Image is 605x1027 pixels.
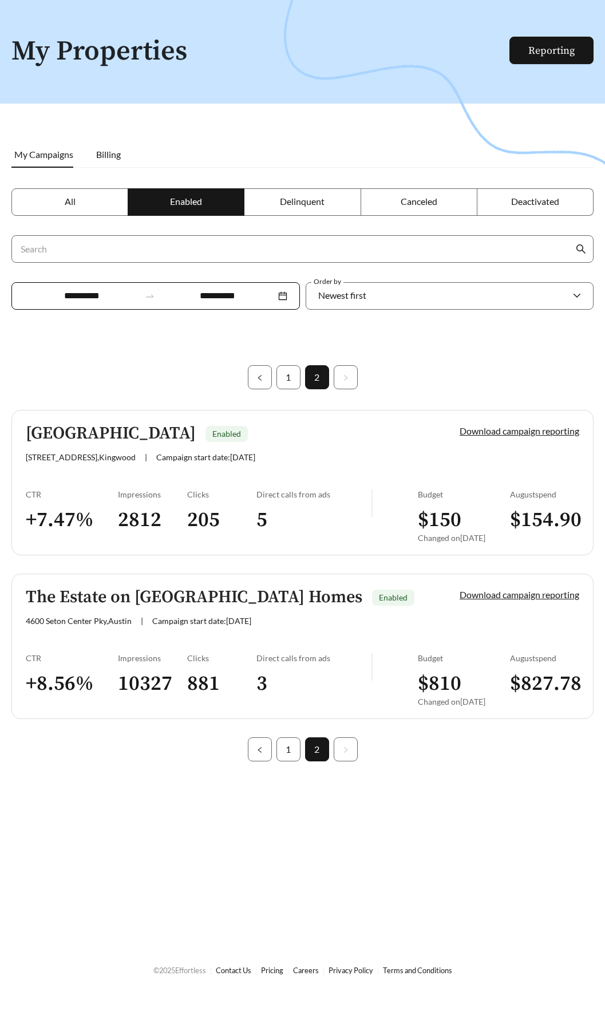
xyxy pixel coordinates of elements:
a: Download campaign reporting [460,589,579,600]
div: August spend [510,489,579,499]
h3: 205 [187,507,256,533]
span: left [256,746,263,753]
span: [STREET_ADDRESS] , Kingwood [26,452,136,462]
span: All [65,196,76,207]
h3: $ 154.90 [510,507,579,533]
div: Impressions [118,653,187,663]
span: Billing [96,149,121,160]
h3: $ 810 [418,671,510,697]
span: Canceled [401,196,437,207]
div: Clicks [187,489,256,499]
a: 2 [306,738,329,761]
button: right [334,365,358,389]
div: Changed on [DATE] [418,697,510,706]
h3: + 8.56 % [26,671,118,697]
a: [GEOGRAPHIC_DATA]Enabled[STREET_ADDRESS],Kingwood|Campaign start date:[DATE]Download campaign rep... [11,410,594,555]
span: to [145,291,155,301]
div: Direct calls from ads [256,489,371,499]
li: 2 [305,737,329,761]
div: August spend [510,653,579,663]
img: line [371,653,373,681]
div: CTR [26,653,118,663]
h3: $ 150 [418,507,510,533]
span: | [141,616,143,626]
span: Newest first [318,290,366,301]
span: Campaign start date: [DATE] [156,452,255,462]
li: 1 [276,737,300,761]
div: Budget [418,489,510,499]
h3: 10327 [118,671,187,697]
h3: + 7.47 % [26,507,118,533]
span: Enabled [170,196,202,207]
h5: The Estate on [GEOGRAPHIC_DATA] Homes [26,588,362,607]
span: search [576,244,586,254]
h3: 881 [187,671,256,697]
div: Clicks [187,653,256,663]
span: left [256,374,263,381]
span: Enabled [212,429,241,439]
div: Impressions [118,489,187,499]
span: Campaign start date: [DATE] [152,616,251,626]
span: My Campaigns [14,149,73,160]
li: Next Page [334,365,358,389]
h3: 3 [256,671,371,697]
span: right [342,746,349,753]
a: Download campaign reporting [460,425,579,436]
a: 2 [306,366,329,389]
span: Delinquent [280,196,325,207]
h3: $ 827.78 [510,671,579,697]
span: right [342,374,349,381]
span: 4600 Seton Center Pky , Austin [26,616,132,626]
a: Reporting [528,44,575,57]
span: Deactivated [511,196,559,207]
a: 1 [277,366,300,389]
span: swap-right [145,291,155,301]
h1: My Properties [11,37,521,67]
img: line [371,489,373,517]
li: Previous Page [248,737,272,761]
div: CTR [26,489,118,499]
h3: 5 [256,507,371,533]
div: Changed on [DATE] [418,533,510,543]
span: Enabled [379,592,408,602]
div: Budget [418,653,510,663]
button: left [248,737,272,761]
button: right [334,737,358,761]
button: left [248,365,272,389]
a: 1 [277,738,300,761]
a: The Estate on [GEOGRAPHIC_DATA] HomesEnabled4600 Seton Center Pky,Austin|Campaign start date:[DAT... [11,574,594,719]
li: Next Page [334,737,358,761]
li: 1 [276,365,300,389]
h5: [GEOGRAPHIC_DATA] [26,424,196,443]
li: Previous Page [248,365,272,389]
h3: 2812 [118,507,187,533]
li: 2 [305,365,329,389]
button: Reporting [509,37,594,64]
div: Direct calls from ads [256,653,371,663]
span: | [145,452,147,462]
